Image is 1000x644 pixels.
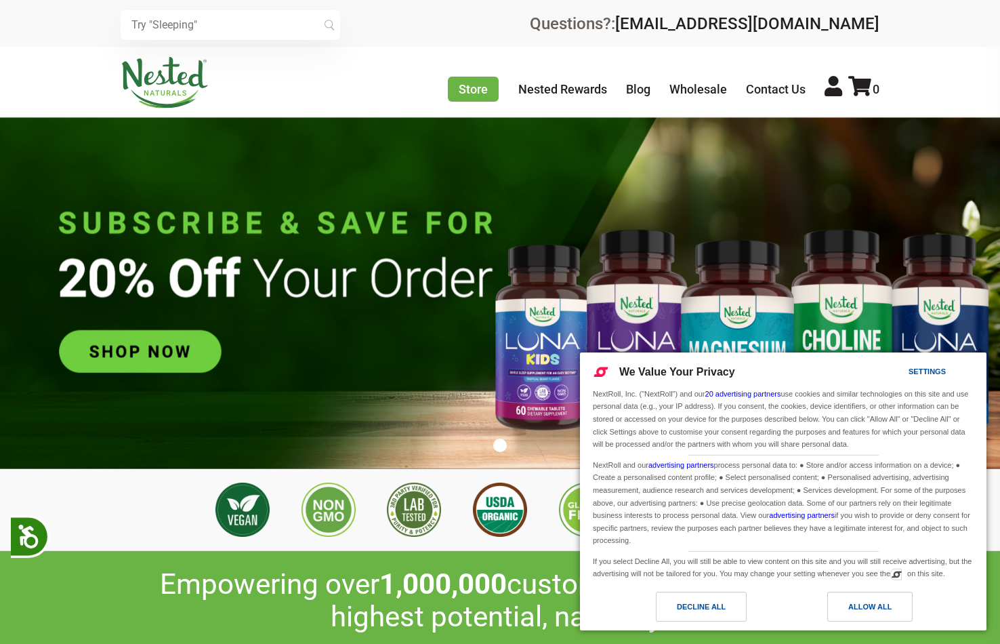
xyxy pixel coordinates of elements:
[746,82,806,96] a: Contact Us
[588,592,783,628] a: Decline All
[848,599,892,614] div: Allow All
[387,483,441,537] img: 3rd Party Lab Tested
[848,82,879,96] a: 0
[909,364,946,379] div: Settings
[215,483,270,537] img: Vegan
[619,366,735,378] span: We Value Your Privacy
[121,10,340,40] input: Try "Sleeping"
[769,511,835,519] a: advertising partners
[705,390,781,398] a: 20 advertising partners
[559,483,613,537] img: Gluten Free
[448,77,499,102] a: Store
[530,16,879,32] div: Questions?:
[121,57,209,108] img: Nested Naturals
[590,552,976,582] div: If you select Decline All, you will still be able to view content on this site and you will still...
[648,461,714,469] a: advertising partners
[615,14,879,33] a: [EMAIL_ADDRESS][DOMAIN_NAME]
[669,82,727,96] a: Wholesale
[590,456,976,548] div: NextRoll and our process personal data to: ● Store and/or access information on a device; ● Creat...
[677,599,726,614] div: Decline All
[518,82,607,96] a: Nested Rewards
[885,361,917,386] a: Settings
[379,567,507,601] span: 1,000,000
[590,386,976,452] div: NextRoll, Inc. ("NextRoll") and our use cookies and similar technologies on this site and use per...
[493,439,507,452] button: 1 of 1
[473,483,527,537] img: USDA Organic
[626,82,650,96] a: Blog
[783,592,978,628] a: Allow All
[301,483,356,537] img: Non GMO
[121,568,879,634] h2: Empowering over customers to achieve their highest potential, naturally!
[873,82,879,96] span: 0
